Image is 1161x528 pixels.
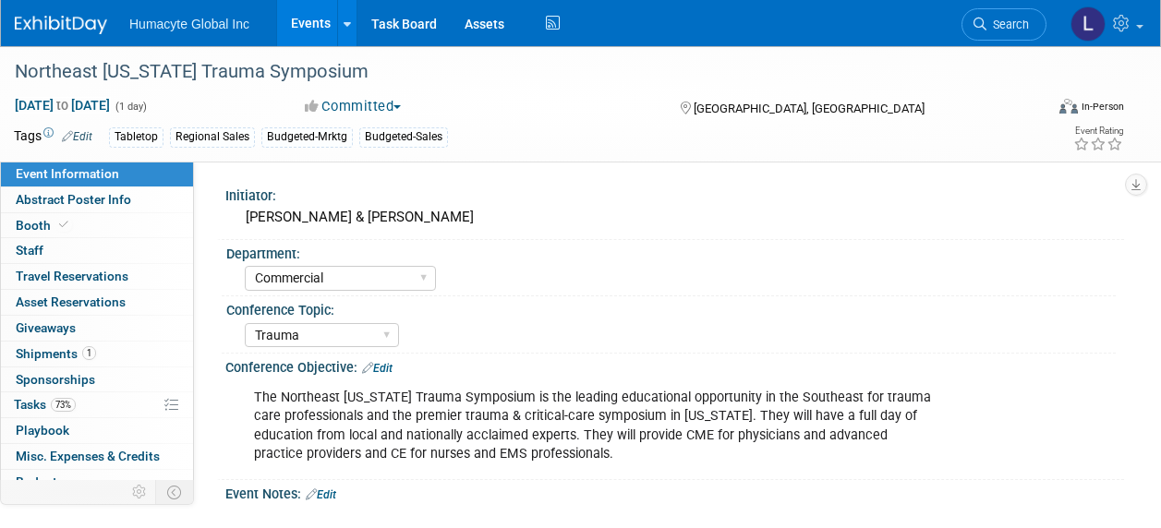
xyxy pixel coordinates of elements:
span: Giveaways [16,320,76,335]
span: (1 day) [114,101,147,113]
div: Event Rating [1073,126,1123,136]
span: to [54,98,71,113]
a: Misc. Expenses & Credits [1,444,193,469]
a: Edit [362,362,393,375]
a: Staff [1,238,193,263]
span: 73% [51,398,76,412]
td: Tags [14,126,92,148]
div: Initiator: [225,182,1124,205]
a: Edit [306,488,336,501]
a: Shipments1 [1,342,193,366]
div: Event Notes: [225,480,1124,504]
div: Conference Objective: [225,354,1124,378]
div: Conference Topic: [226,296,1116,319]
button: Committed [298,97,408,116]
div: In-Person [1081,100,1124,114]
div: Budgeted-Sales [359,127,448,147]
span: Budget [16,474,57,489]
div: Event Format [962,96,1124,124]
td: Personalize Event Tab Strip [124,480,156,504]
span: Abstract Poster Info [16,192,131,207]
span: Sponsorships [16,372,95,387]
a: Travel Reservations [1,264,193,289]
a: Budget [1,470,193,495]
span: Event Information [16,166,119,181]
i: Booth reservation complete [59,220,68,230]
a: Tasks73% [1,392,193,417]
a: Playbook [1,418,193,443]
td: Toggle Event Tabs [156,480,194,504]
div: Tabletop [109,127,163,147]
div: Department: [226,240,1116,263]
span: Travel Reservations [16,269,128,283]
span: Humacyte Global Inc [129,17,249,31]
img: ExhibitDay [15,16,107,34]
a: Booth [1,213,193,238]
span: Asset Reservations [16,294,126,309]
span: Booth [16,218,72,233]
span: Playbook [16,423,69,438]
a: Asset Reservations [1,290,193,315]
div: Northeast [US_STATE] Trauma Symposium [8,55,1029,89]
a: Event Information [1,162,193,186]
img: Linda Hamilton [1070,6,1106,42]
div: The Northeast [US_STATE] Trauma Symposium is the leading educational opportunity in the Southeast... [241,379,946,472]
span: Shipments [16,346,96,361]
a: Sponsorships [1,367,193,392]
div: Budgeted-Mrktg [261,127,353,147]
span: [GEOGRAPHIC_DATA], [GEOGRAPHIC_DATA] [694,102,925,115]
span: Tasks [14,397,76,412]
span: Misc. Expenses & Credits [16,449,160,463]
a: Abstract Poster Info [1,187,193,212]
div: Regional Sales [170,127,255,147]
span: 1 [82,346,96,360]
a: Edit [62,130,92,143]
a: Giveaways [1,316,193,341]
span: Staff [16,243,43,258]
span: [DATE] [DATE] [14,97,111,114]
a: Search [961,8,1046,41]
span: Search [986,18,1029,31]
img: Format-Inperson.png [1059,99,1078,114]
div: [PERSON_NAME] & [PERSON_NAME] [239,203,1110,232]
